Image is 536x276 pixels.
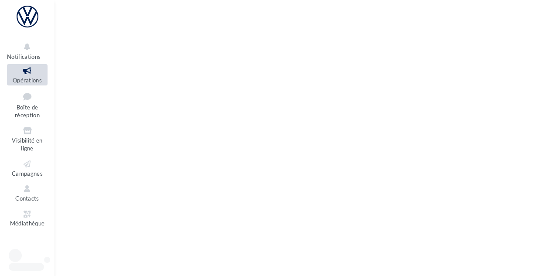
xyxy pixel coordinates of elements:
[7,124,48,154] a: Visibilité en ligne
[15,104,40,119] span: Boîte de réception
[7,182,48,204] a: Contacts
[15,195,39,202] span: Contacts
[7,64,48,85] a: Opérations
[12,137,42,152] span: Visibilité en ligne
[10,220,45,227] span: Médiathèque
[7,89,48,121] a: Boîte de réception
[7,53,41,60] span: Notifications
[12,170,43,177] span: Campagnes
[7,208,48,229] a: Médiathèque
[7,157,48,179] a: Campagnes
[13,77,42,84] span: Opérations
